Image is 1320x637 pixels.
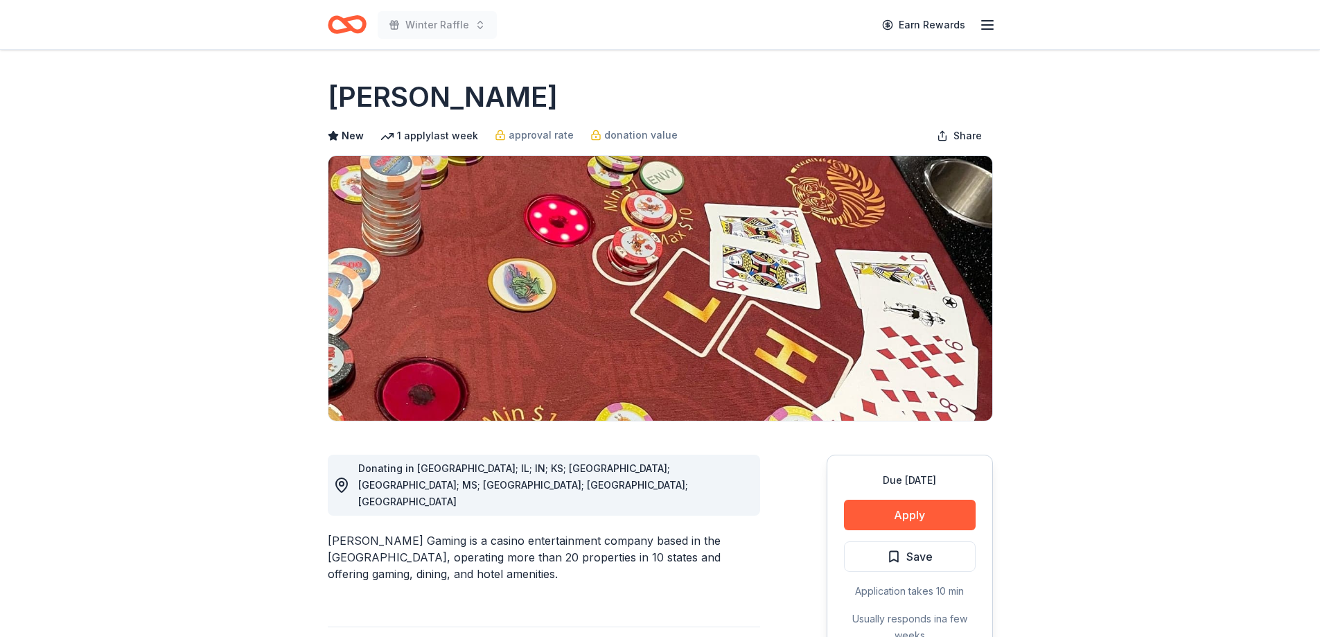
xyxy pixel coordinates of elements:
a: Home [328,8,367,41]
span: New [342,128,364,144]
span: Donating in [GEOGRAPHIC_DATA]; IL; IN; KS; [GEOGRAPHIC_DATA]; [GEOGRAPHIC_DATA]; MS; [GEOGRAPHIC_... [358,462,688,507]
div: [PERSON_NAME] Gaming is a casino entertainment company based in the [GEOGRAPHIC_DATA], operating ... [328,532,760,582]
div: Application takes 10 min [844,583,976,600]
span: Save [906,548,933,566]
button: Share [926,122,993,150]
img: Image for Boyd Gaming [328,156,992,421]
span: approval rate [509,127,574,143]
a: approval rate [495,127,574,143]
div: 1 apply last week [380,128,478,144]
span: donation value [604,127,678,143]
button: Apply [844,500,976,530]
h1: [PERSON_NAME] [328,78,558,116]
span: Winter Raffle [405,17,469,33]
button: Save [844,541,976,572]
div: Due [DATE] [844,472,976,489]
span: Share [953,128,982,144]
button: Winter Raffle [378,11,497,39]
a: donation value [590,127,678,143]
a: Earn Rewards [874,12,974,37]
